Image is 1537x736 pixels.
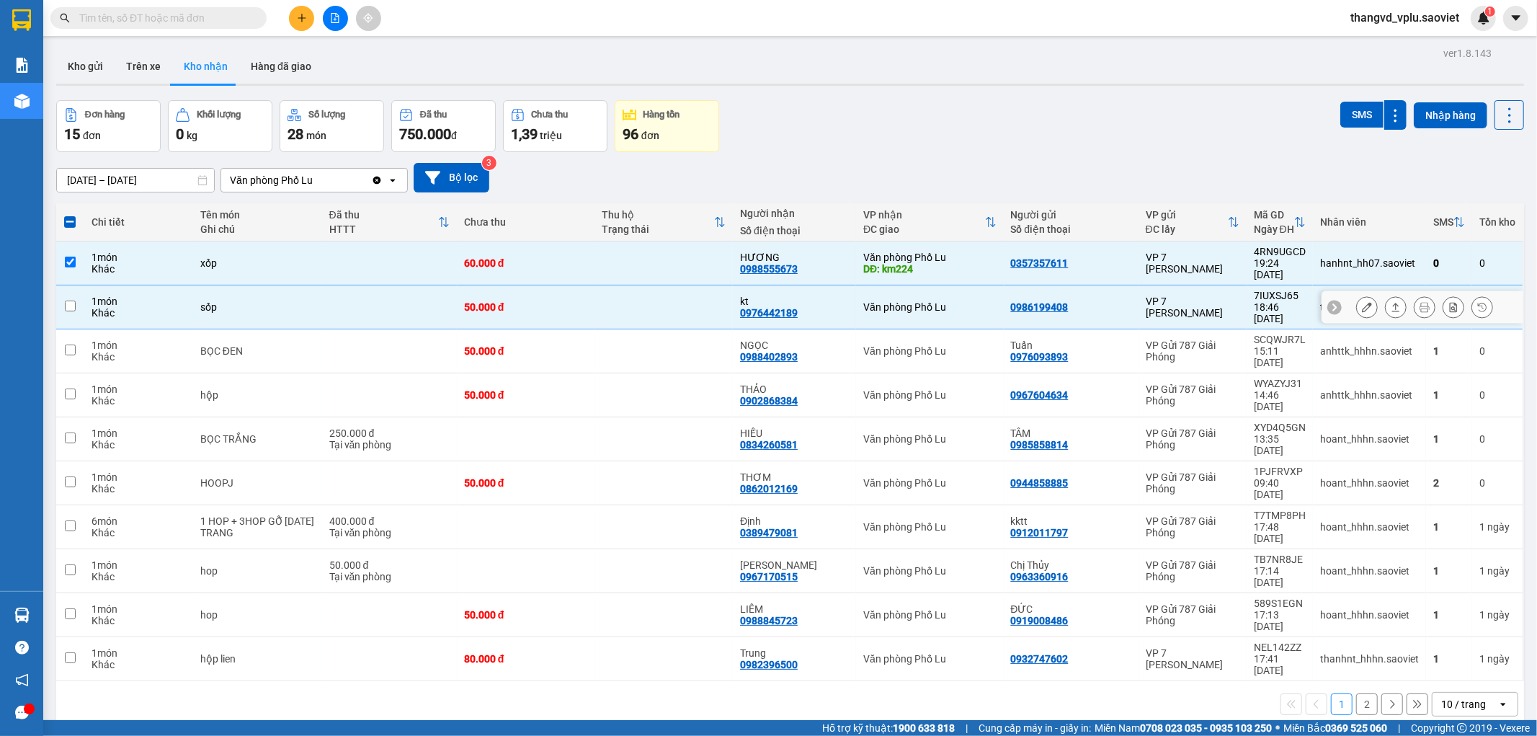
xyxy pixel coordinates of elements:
div: 19:24 [DATE] [1254,257,1306,280]
button: SMS [1340,102,1384,128]
span: 750.000 [399,125,451,143]
div: 0389479081 [740,527,798,538]
sup: 3 [482,156,496,170]
span: triệu [540,130,562,141]
div: ĐỨC [1011,603,1131,615]
div: hanhnt_hh07.saoviet [1320,257,1419,269]
svg: open [1497,699,1509,710]
div: 0985858814 [1011,439,1069,451]
span: món [306,130,326,141]
div: 80.000 đ [464,653,588,665]
div: 50.000 đ [464,609,588,621]
div: VP Gửi 787 Giải Phóng [1146,603,1239,626]
div: hộp [200,389,315,401]
span: đơn [641,130,659,141]
button: Hàng tồn96đơn [615,100,719,152]
div: thanhnt_hhhn.saoviet [1320,301,1419,313]
span: ngày [1487,565,1510,577]
div: Số điện thoại [1011,223,1131,235]
div: XYD4Q5GN [1254,422,1306,433]
span: ngày [1487,653,1510,665]
div: HTTT [329,223,438,235]
div: 1 [1433,565,1465,577]
input: Selected Văn phòng Phố Lu. [314,173,316,187]
div: Người nhận [740,208,849,219]
div: Văn phòng Phố Lu [863,521,996,533]
div: T7TMP8PH [1254,510,1306,521]
div: 0834260581 [740,439,798,451]
div: hoant_hhhn.saoviet [1320,565,1419,577]
th: Toggle SortBy [322,203,457,241]
span: search [60,13,70,23]
img: solution-icon [14,58,30,73]
div: hoant_hhhn.saoviet [1320,433,1419,445]
div: 1 món [92,559,186,571]
div: NGỌC [740,340,849,351]
span: file-add [330,13,340,23]
div: SCQWJR7L [1254,334,1306,345]
div: Trung [740,647,849,659]
div: 0988402893 [740,351,798,363]
div: 09:40 [DATE] [1254,477,1306,500]
div: 4RN9UGCD [1254,246,1306,257]
button: Trên xe [115,49,172,84]
div: 0976442189 [740,307,798,319]
div: Thu hộ [602,209,715,221]
button: Hàng đã giao [239,49,323,84]
strong: 0369 525 060 [1325,722,1387,734]
input: Select a date range. [57,169,214,192]
span: | [1398,720,1400,736]
div: VP Gửi 787 Giải Phóng [1146,427,1239,451]
div: Đã thu [329,209,438,221]
div: 1 [1433,653,1465,665]
div: kktt [1011,515,1131,527]
div: Chị Thủy [1011,559,1131,571]
div: 0982396500 [740,659,798,670]
div: Khác [92,307,186,319]
div: 1 [1433,521,1465,533]
div: 0988555673 [740,263,798,275]
span: Hỗ trợ kỹ thuật: [822,720,955,736]
div: 0919008486 [1011,615,1069,626]
div: 1 [1479,653,1515,665]
span: 0 [176,125,184,143]
div: Đã thu [420,110,447,120]
div: 1 [1479,565,1515,577]
div: 0976093893 [1011,351,1069,363]
button: file-add [323,6,348,31]
div: hoant_hhhn.saoviet [1320,477,1419,489]
img: warehouse-icon [14,608,30,623]
div: anhttk_hhhn.saoviet [1320,389,1419,401]
div: 1 món [92,252,186,263]
div: THƠM [740,471,849,483]
div: 0988845723 [740,615,798,626]
sup: 1 [1485,6,1495,17]
div: VP Gửi 787 Giải Phóng [1146,340,1239,363]
div: Tồn kho [1479,216,1515,228]
div: Số lượng [308,110,345,120]
span: 1 [1487,6,1492,17]
div: 50.000 đ [464,301,588,313]
span: copyright [1457,723,1467,733]
button: Kho gửi [56,49,115,84]
div: Định [740,515,849,527]
div: VP 7 [PERSON_NAME] [1146,647,1239,670]
div: ver 1.8.143 [1443,45,1492,61]
strong: 0708 023 035 - 0935 103 250 [1140,722,1272,734]
div: 15:11 [DATE] [1254,345,1306,368]
div: Tuấn [1011,340,1131,351]
svg: open [387,174,398,186]
div: 6 món [92,515,186,527]
div: 400.000 đ [329,515,450,527]
div: 50.000 đ [329,559,450,571]
div: Văn phòng Phố Lu [863,345,996,357]
button: Đơn hàng15đơn [56,100,161,152]
div: Ngày ĐH [1254,223,1294,235]
div: kt [740,296,849,307]
button: Đã thu750.000đ [391,100,496,152]
div: 0862012169 [740,483,798,495]
div: hop [200,565,315,577]
th: Toggle SortBy [1426,203,1472,241]
div: 13:35 [DATE] [1254,433,1306,456]
div: 18:46 [DATE] [1254,301,1306,324]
